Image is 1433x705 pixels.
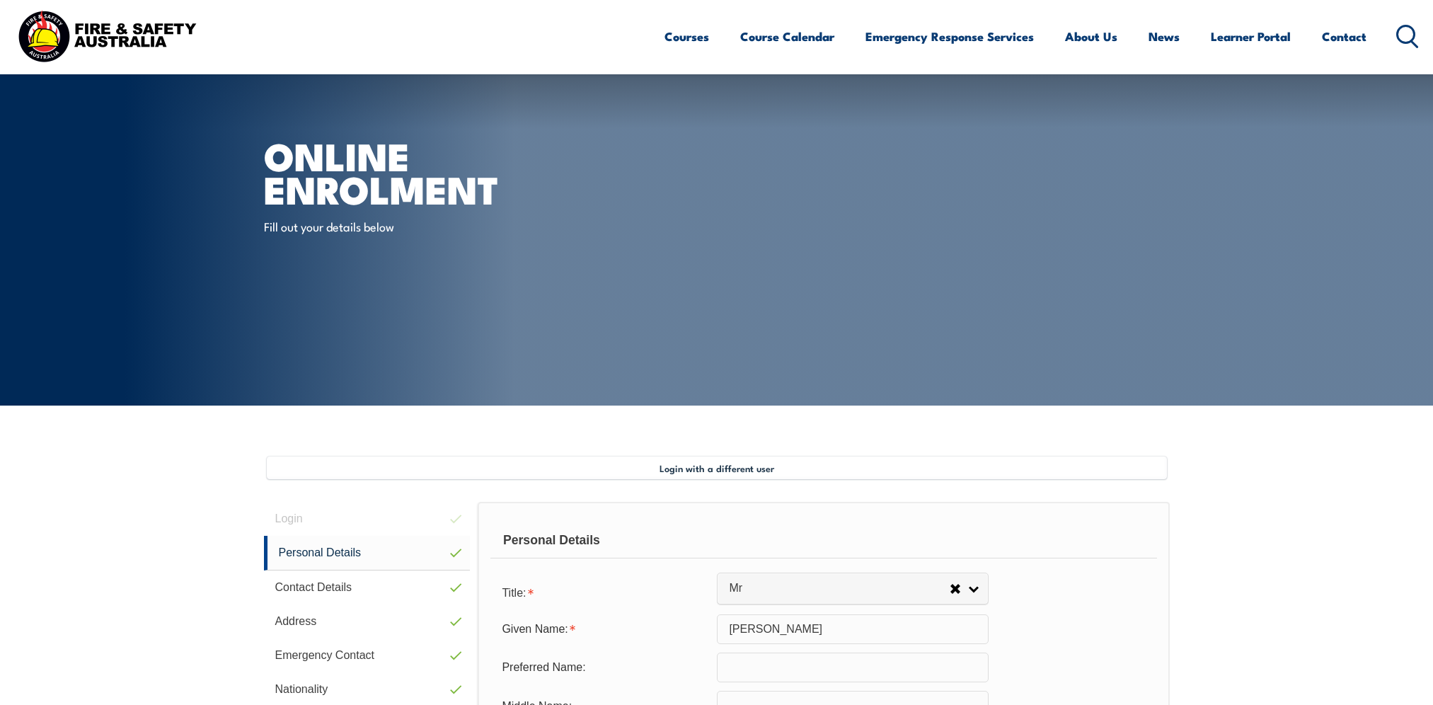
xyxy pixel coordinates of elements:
[490,616,717,643] div: Given Name is required.
[264,604,471,638] a: Address
[490,654,717,681] div: Preferred Name:
[1149,18,1180,55] a: News
[264,218,522,234] p: Fill out your details below
[264,571,471,604] a: Contact Details
[740,18,834,55] a: Course Calendar
[490,523,1156,558] div: Personal Details
[865,18,1034,55] a: Emergency Response Services
[264,638,471,672] a: Emergency Contact
[729,581,950,596] span: Mr
[1065,18,1117,55] a: About Us
[660,462,774,474] span: Login with a different user
[264,536,471,571] a: Personal Details
[264,139,614,205] h1: Online Enrolment
[1322,18,1366,55] a: Contact
[502,587,526,599] span: Title:
[1211,18,1291,55] a: Learner Portal
[664,18,709,55] a: Courses
[490,578,717,606] div: Title is required.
